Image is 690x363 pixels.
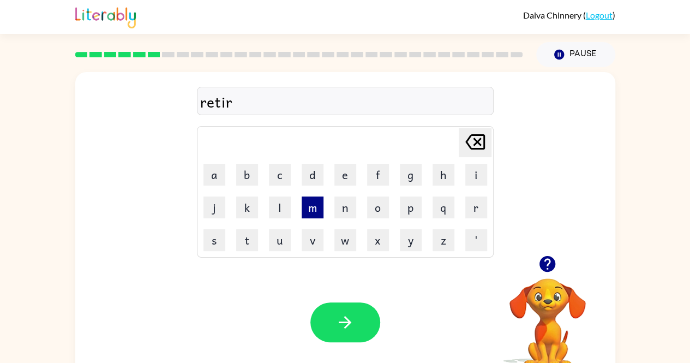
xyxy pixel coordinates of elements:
button: j [203,197,225,218]
button: k [236,197,258,218]
button: x [367,229,389,251]
button: l [269,197,291,218]
button: e [334,164,356,186]
button: m [302,197,323,218]
button: b [236,164,258,186]
button: i [465,164,487,186]
button: u [269,229,291,251]
button: r [465,197,487,218]
div: ( ) [523,10,615,20]
button: ' [465,229,487,251]
button: p [400,197,422,218]
button: c [269,164,291,186]
button: y [400,229,422,251]
button: s [203,229,225,251]
button: d [302,164,323,186]
div: retir [200,90,490,113]
button: q [433,197,454,218]
button: h [433,164,454,186]
button: Pause [536,42,615,67]
button: v [302,229,323,251]
button: z [433,229,454,251]
button: f [367,164,389,186]
span: Daiva Chinnery [523,10,583,20]
img: Literably [75,4,136,28]
button: g [400,164,422,186]
a: Logout [586,10,613,20]
button: t [236,229,258,251]
button: w [334,229,356,251]
button: o [367,197,389,218]
button: a [203,164,225,186]
button: n [334,197,356,218]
